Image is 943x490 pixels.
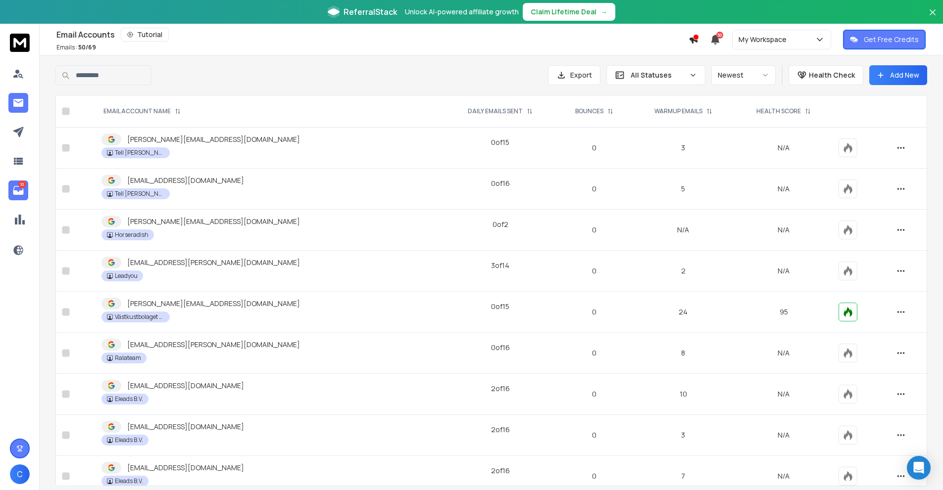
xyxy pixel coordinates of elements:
[548,65,600,85] button: Export
[115,272,138,280] p: Leadyou
[127,463,244,473] p: [EMAIL_ADDRESS][DOMAIN_NAME]
[741,430,827,440] p: N/A
[735,292,833,333] td: 95
[864,35,919,45] p: Get Free Credits
[491,178,510,188] div: 0 of 16
[115,436,143,444] p: Eleads B.V.
[632,292,735,333] td: 24
[491,302,509,312] div: 0 of 15
[491,466,510,476] div: 2 of 16
[809,70,855,80] p: Health Check
[563,348,626,358] p: 0
[127,381,244,391] p: [EMAIL_ADDRESS][DOMAIN_NAME]
[127,258,300,267] p: [EMAIL_ADDRESS][PERSON_NAME][DOMAIN_NAME]
[869,65,927,85] button: Add New
[127,176,244,185] p: [EMAIL_ADDRESS][DOMAIN_NAME]
[631,70,685,80] p: All Statuses
[741,225,827,235] p: N/A
[127,134,300,144] p: [PERSON_NAME][EMAIL_ADDRESS][DOMAIN_NAME]
[926,6,939,30] button: Close banner
[115,149,164,157] p: Tell [PERSON_NAME]
[632,333,735,374] td: 8
[8,180,28,200] a: 10
[127,340,300,350] p: [EMAIL_ADDRESS][PERSON_NAME][DOMAIN_NAME]
[127,217,300,226] p: [PERSON_NAME][EMAIL_ADDRESS][DOMAIN_NAME]
[563,430,626,440] p: 0
[491,343,510,353] div: 0 of 16
[632,374,735,415] td: 10
[600,7,607,17] span: →
[741,389,827,399] p: N/A
[907,456,931,480] div: Open Intercom Messenger
[10,464,30,484] button: C
[654,107,702,115] p: WARMUP EMAILS
[127,299,300,309] p: [PERSON_NAME][EMAIL_ADDRESS][DOMAIN_NAME]
[56,44,96,51] p: Emails :
[491,425,510,435] div: 2 of 16
[632,415,735,456] td: 3
[632,210,735,251] td: N/A
[563,389,626,399] p: 0
[563,184,626,194] p: 0
[56,28,689,42] div: Email Accounts
[491,384,510,394] div: 2 of 16
[632,169,735,210] td: 5
[523,3,615,21] button: Claim Lifetime Deal→
[741,184,827,194] p: N/A
[711,65,776,85] button: Newest
[18,180,26,188] p: 10
[491,261,509,270] div: 3 of 14
[563,266,626,276] p: 0
[756,107,801,115] p: HEALTH SCORE
[563,225,626,235] p: 0
[741,348,827,358] p: N/A
[115,190,164,198] p: Tell [PERSON_NAME]
[741,143,827,153] p: N/A
[741,266,827,276] p: N/A
[563,143,626,153] p: 0
[405,7,519,17] p: Unlock AI-powered affiliate growth
[716,32,723,39] span: 50
[741,471,827,481] p: N/A
[344,6,397,18] span: ReferralStack
[789,65,863,85] button: Health Check
[127,422,244,432] p: [EMAIL_ADDRESS][DOMAIN_NAME]
[493,220,508,229] div: 0 of 2
[115,231,149,239] p: Horseradish
[78,43,96,51] span: 50 / 69
[103,107,181,115] div: EMAIL ACCOUNT NAME
[115,477,143,485] p: Eleads B.V.
[843,30,926,49] button: Get Free Credits
[632,251,735,292] td: 2
[575,107,603,115] p: BOUNCES
[563,307,626,317] p: 0
[739,35,791,45] p: My Workspace
[115,354,141,362] p: Ralateam
[563,471,626,481] p: 0
[468,107,523,115] p: DAILY EMAILS SENT
[115,395,143,403] p: Eleads B.V.
[491,137,509,147] div: 0 of 15
[632,128,735,169] td: 3
[121,28,169,42] button: Tutorial
[115,313,164,321] p: Västkustbolaget AB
